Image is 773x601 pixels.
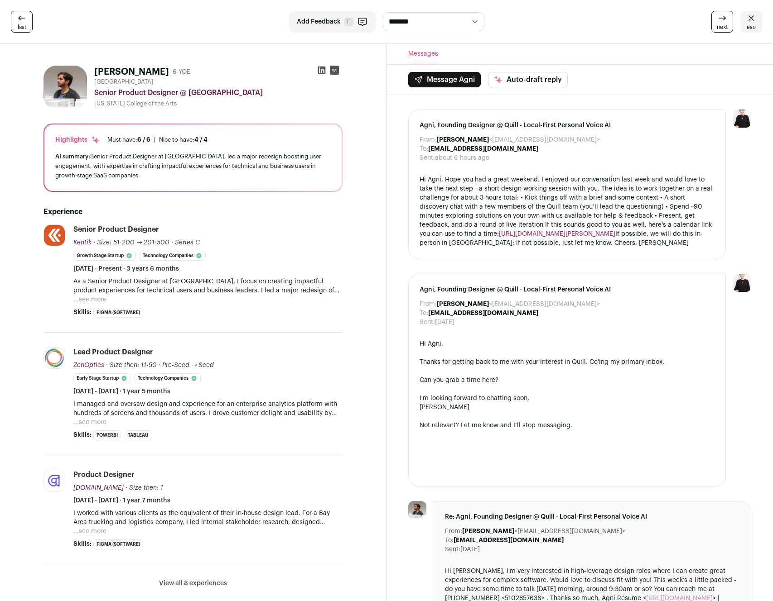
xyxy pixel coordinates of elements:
a: next [711,11,733,33]
span: ZenOptics [73,362,104,368]
button: Message Agni [408,72,481,87]
ul: | [107,136,208,143]
p: I worked with various clients as the equivalent of their in-house design lead. For a Bay Area tru... [73,509,343,527]
div: Senior Product Designer @ [GEOGRAPHIC_DATA] [94,87,343,98]
dt: To: [445,536,454,545]
span: next [717,24,728,31]
span: AI summary: [55,153,90,159]
dd: [DATE] [460,545,480,554]
span: · [159,361,160,370]
a: Can you grab a time here? [420,377,498,383]
span: [GEOGRAPHIC_DATA] [94,78,154,86]
img: 41710db4d940dab03985229bd5480b49dbe39717ee90a8d7e23b2b6ea5dad24d [44,470,65,491]
img: 9240684-medium_jpg [733,110,751,128]
span: I'm looking forward to chatting soon, [420,395,529,401]
dd: <[EMAIL_ADDRESS][DOMAIN_NAME]> [462,527,625,536]
h2: Experience [43,206,343,217]
span: [DATE] - [DATE] · 1 year 5 months [73,387,170,396]
span: Kentik [73,239,92,246]
b: [EMAIL_ADDRESS][DOMAIN_NAME] [454,537,564,544]
img: 5c89b49776b542dced7e8a8c6d39ea48eafb9e7e2f32290785921741df00adfa.jpg [44,348,65,368]
div: Not relevant? Let me know and I’ll stop messaging. [420,421,715,430]
dt: From: [420,135,437,144]
div: [PERSON_NAME] [420,403,715,412]
dd: [DATE] [435,318,454,327]
dt: From: [445,527,462,536]
span: esc [747,24,756,31]
b: [PERSON_NAME] [437,137,489,143]
li: Early Stage Startup [73,373,131,383]
span: · [171,238,173,247]
span: Add Feedback [297,17,341,26]
b: [EMAIL_ADDRESS][DOMAIN_NAME] [428,146,538,152]
div: Senior Product Designer at [GEOGRAPHIC_DATA], led a major redesign boosting user engagement, with... [55,152,331,180]
span: Agni, Founding Designer @ Quill - Local-First Personal Voice AI [420,285,715,294]
dt: Sent: [420,318,435,327]
div: Senior Product Designer [73,224,159,234]
div: Nice to have: [159,136,208,143]
dt: To: [420,309,428,318]
li: Figma (Software) [93,308,143,318]
b: [EMAIL_ADDRESS][DOMAIN_NAME] [428,310,538,316]
li: Growth Stage Startup [73,251,136,261]
span: [DATE] - Present · 3 years 6 months [73,264,179,273]
span: 4 / 4 [194,137,208,143]
span: 6 / 6 [137,137,150,143]
li: Figma (Software) [93,539,143,549]
div: Hi Agni, [420,339,715,348]
dt: From: [420,300,437,309]
dd: <[EMAIL_ADDRESS][DOMAIN_NAME]> [437,300,600,309]
img: 28bdae713c97c85241c8a7b873ea6481468f46b137836f471bb6aefffc22a3cb [408,501,426,519]
button: ...see more [73,418,106,427]
span: Pre-Seed → Seed [162,362,214,368]
li: Technology Companies [135,373,201,383]
dt: Sent: [445,545,460,554]
span: Re: Agni, Founding Designer @ Quill - Local-First Personal Voice AI [445,512,740,521]
div: [US_STATE] College of the Arts [94,100,343,107]
b: [PERSON_NAME] [462,528,514,534]
img: 28bdae713c97c85241c8a7b873ea6481468f46b137836f471bb6aefffc22a3cb [43,66,87,109]
div: Must have: [107,136,150,143]
p: I managed and oversaw design and experience for an enterprise analytics platform with hundreds of... [73,400,343,418]
span: last [18,24,26,31]
span: Agni, Founding Designer @ Quill - Local-First Personal Voice AI [420,121,715,130]
a: esc [740,11,762,33]
span: Skills: [73,308,92,317]
button: ...see more [73,295,106,304]
div: Lead Product Designer [73,347,153,357]
button: Add Feedback F [289,11,376,33]
h1: [PERSON_NAME] [94,66,169,78]
span: Skills: [73,430,92,439]
a: [URL][DOMAIN_NAME][PERSON_NAME] [499,231,615,237]
dt: Sent: [420,153,435,162]
span: · Size then: 1 [126,485,163,491]
b: [PERSON_NAME] [437,301,489,307]
div: Highlights [55,135,100,144]
img: f3bf3dd56851cc9219d0976fe792f623d79f2f5b147e78331b38e27aaa7e7c5a.jpg [44,225,65,246]
li: PowerBI [93,430,121,440]
button: Messages [408,44,438,64]
dd: about 6 hours ago [435,153,489,162]
span: [DOMAIN_NAME] [73,485,124,491]
span: · Size: 51-200 → 201-500 [93,239,169,246]
dd: <[EMAIL_ADDRESS][DOMAIN_NAME]> [437,135,600,144]
div: Hi Agni, Hope you had a great weekend. I enjoyed our conversation last week and would love to tak... [420,175,715,248]
div: Product Designer [73,470,135,480]
span: [DATE] - [DATE] · 1 year 7 months [73,496,170,505]
li: Technology Companies [140,251,206,261]
span: Series C [175,239,200,246]
li: Tableau [125,430,151,440]
span: F [344,17,353,26]
div: Thanks for getting back to me with your interest in Quill. Cc'ing my primary inbox. [420,358,715,367]
button: View all 8 experiences [159,579,227,588]
div: 6 YOE [173,67,190,76]
button: Auto-draft reply [488,72,568,87]
dt: To: [420,144,428,153]
a: last [11,11,33,33]
span: Skills: [73,539,92,549]
button: ...see more [73,527,106,536]
span: · Size then: 11-50 [106,362,157,368]
img: 9240684-medium_jpg [733,274,751,292]
p: As a Senior Product Designer at [GEOGRAPHIC_DATA], I focus on creating impactful product experien... [73,277,343,295]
